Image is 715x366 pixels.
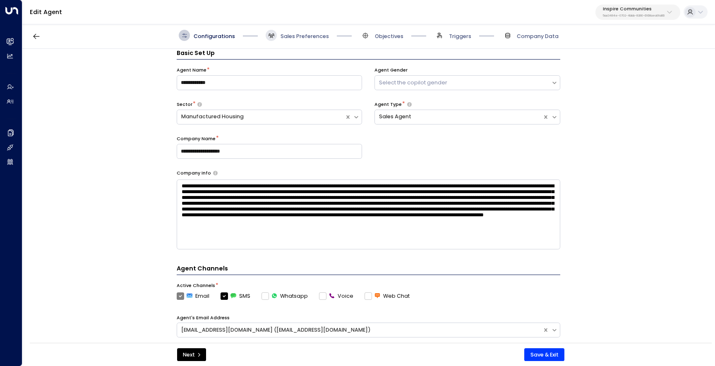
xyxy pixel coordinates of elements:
[194,33,235,40] span: Configurations
[319,292,353,300] label: Voice
[603,7,665,12] p: Inspire Communities
[177,315,230,321] label: Agent's Email Address
[181,326,539,334] div: [EMAIL_ADDRESS][DOMAIN_NAME] ([EMAIL_ADDRESS][DOMAIN_NAME])
[177,101,192,108] label: Sector
[177,282,215,289] label: Active Channels
[177,292,209,300] label: Email
[374,67,408,74] label: Agent Gender
[407,102,412,107] button: Select whether your copilot will handle inquiries directly from leads or from brokers representin...
[177,348,206,361] button: Next
[181,113,341,121] div: Manufactured Housing
[517,33,559,40] span: Company Data
[177,170,211,177] label: Company Info
[177,67,206,74] label: Agent Name
[524,348,564,361] button: Save & Exit
[379,79,547,87] div: Select the copilot gender
[197,102,202,107] button: Select whether your copilot will handle inquiries directly from leads or from brokers representin...
[603,14,665,17] p: 5ac0484e-0702-4bbb-8380-6168aea91a66
[365,292,410,300] label: Web Chat
[221,292,250,300] label: SMS
[281,33,329,40] span: Sales Preferences
[375,33,403,40] span: Objectives
[177,136,216,142] label: Company Name
[449,33,471,40] span: Triggers
[213,171,218,175] button: Provide a brief overview of your company, including your industry, products or services, and any ...
[177,49,560,60] h3: Basic Set Up
[595,5,680,20] button: Inspire Communities5ac0484e-0702-4bbb-8380-6168aea91a66
[262,292,308,300] label: Whatsapp
[379,113,538,121] div: Sales Agent
[30,8,62,16] a: Edit Agent
[374,101,402,108] label: Agent Type
[177,264,560,275] h4: Agent Channels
